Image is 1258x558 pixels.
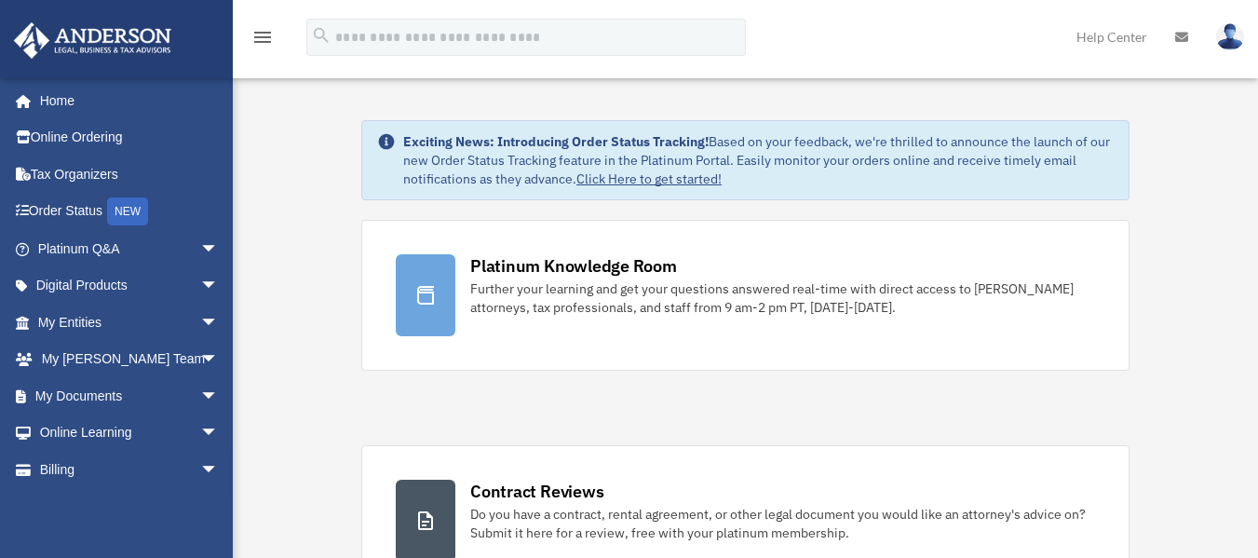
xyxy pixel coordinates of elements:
[13,415,247,452] a: Online Learningarrow_drop_down
[200,304,237,342] span: arrow_drop_down
[200,341,237,379] span: arrow_drop_down
[470,480,603,503] div: Contract Reviews
[251,26,274,48] i: menu
[200,377,237,415] span: arrow_drop_down
[13,377,247,415] a: My Documentsarrow_drop_down
[403,133,709,150] strong: Exciting News: Introducing Order Status Tracking!
[1216,23,1244,50] img: User Pic
[13,119,247,157] a: Online Ordering
[8,22,177,59] img: Anderson Advisors Platinum Portal
[470,254,677,278] div: Platinum Knowledge Room
[200,415,237,453] span: arrow_drop_down
[13,267,247,305] a: Digital Productsarrow_drop_down
[403,132,1114,188] div: Based on your feedback, we're thrilled to announce the launch of our new Order Status Tracking fe...
[200,230,237,268] span: arrow_drop_down
[13,156,247,193] a: Tax Organizers
[107,197,148,225] div: NEW
[13,341,247,378] a: My [PERSON_NAME] Teamarrow_drop_down
[251,33,274,48] a: menu
[13,451,247,488] a: Billingarrow_drop_down
[200,267,237,306] span: arrow_drop_down
[470,279,1095,317] div: Further your learning and get your questions answered real-time with direct access to [PERSON_NAM...
[13,304,247,341] a: My Entitiesarrow_drop_down
[200,451,237,489] span: arrow_drop_down
[13,230,247,267] a: Platinum Q&Aarrow_drop_down
[311,25,331,46] i: search
[576,170,722,187] a: Click Here to get started!
[470,505,1095,542] div: Do you have a contract, rental agreement, or other legal document you would like an attorney's ad...
[13,193,247,231] a: Order StatusNEW
[13,82,237,119] a: Home
[361,220,1129,371] a: Platinum Knowledge Room Further your learning and get your questions answered real-time with dire...
[13,488,247,525] a: Events Calendar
